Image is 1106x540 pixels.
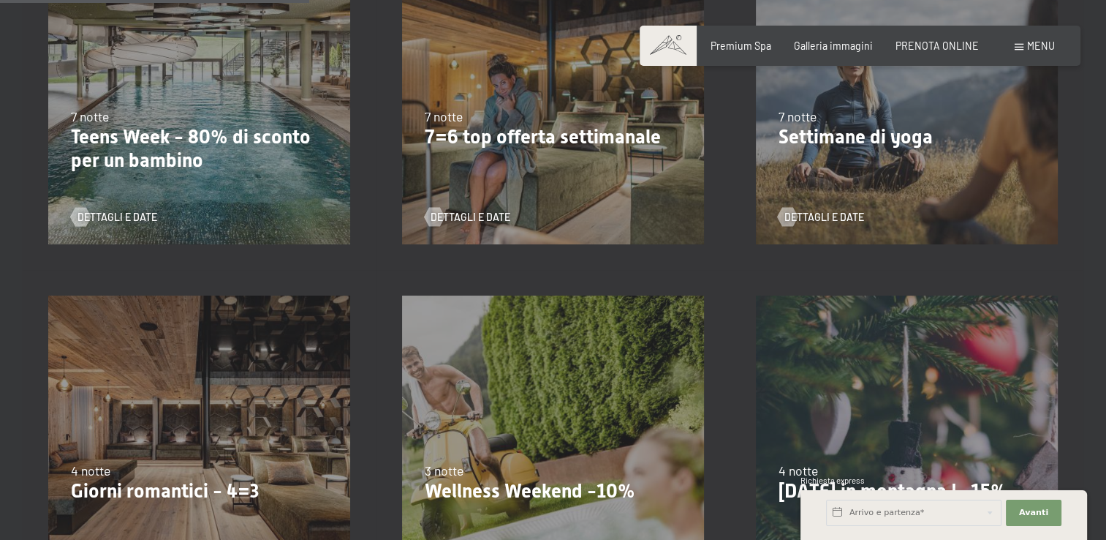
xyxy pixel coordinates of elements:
[778,480,1035,503] p: [DATE] in montagna | -15%
[425,462,463,479] span: 3 notte
[794,40,873,52] a: Galleria immagini
[1006,500,1061,526] button: Avanti
[425,126,682,149] p: 7=6 top offerta settimanale
[71,462,110,479] span: 4 notte
[895,40,979,52] a: PRENOTA ONLINE
[784,210,864,225] span: Dettagli e Date
[71,108,109,124] span: 7 notte
[778,126,1035,149] p: Settimane di yoga
[71,210,157,225] a: Dettagli e Date
[77,210,157,225] span: Dettagli e Date
[425,210,511,225] a: Dettagli e Date
[778,462,817,479] span: 4 notte
[425,480,682,503] p: Wellness Weekend -10%
[431,210,510,225] span: Dettagli e Date
[1019,507,1048,519] span: Avanti
[1027,40,1055,52] span: Menu
[800,476,865,485] span: Richiesta express
[778,210,864,225] a: Dettagli e Date
[71,480,328,503] p: Giorni romantici - 4=3
[778,108,816,124] span: 7 notte
[425,108,463,124] span: 7 notte
[71,126,328,172] p: Teens Week - 80% di sconto per un bambino
[711,40,771,52] a: Premium Spa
